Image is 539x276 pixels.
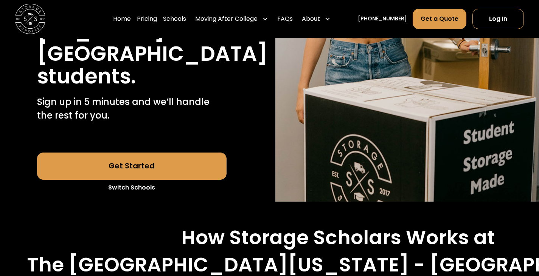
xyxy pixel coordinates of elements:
div: About [299,8,334,29]
a: Get Started [37,153,227,180]
a: FAQs [277,8,293,29]
a: Get a Quote [413,9,466,29]
img: Storage Scholars main logo [15,4,45,34]
div: Moving After College [192,8,271,29]
div: About [302,14,320,23]
a: Pricing [137,8,157,29]
a: Schools [163,8,186,29]
div: Moving After College [195,14,258,23]
a: Home [113,8,131,29]
a: [PHONE_NUMBER] [358,15,407,23]
a: Log In [472,9,524,29]
h2: How Storage Scholars Works at [181,226,495,249]
p: Sign up in 5 minutes and we’ll handle the rest for you. [37,95,227,122]
h1: students. [37,65,136,88]
a: Switch Schools [37,180,227,196]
